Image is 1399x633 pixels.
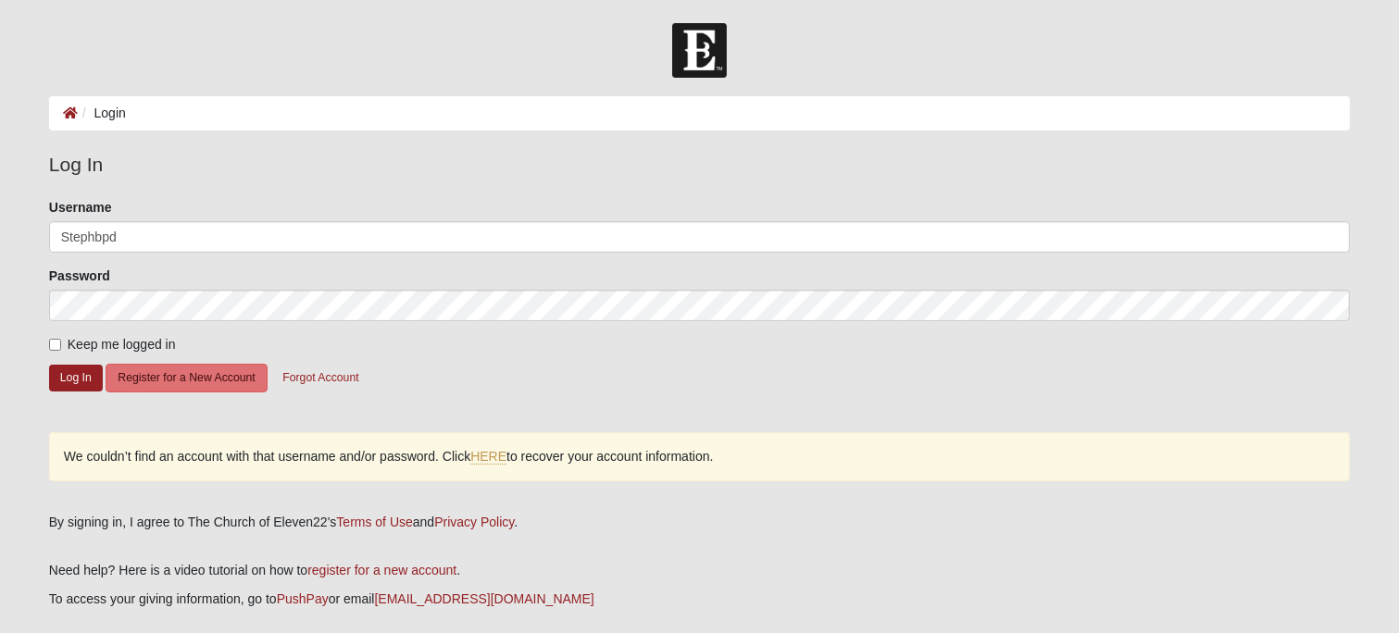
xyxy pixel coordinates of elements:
[49,198,112,217] label: Username
[277,591,329,606] a: PushPay
[336,515,412,529] a: Terms of Use
[106,364,267,392] button: Register for a New Account
[375,591,594,606] a: [EMAIL_ADDRESS][DOMAIN_NAME]
[49,365,103,391] button: Log In
[49,561,1350,580] p: Need help? Here is a video tutorial on how to .
[78,104,126,123] li: Login
[49,513,1350,532] div: By signing in, I agree to The Church of Eleven22's and .
[49,339,61,351] input: Keep me logged in
[49,150,1350,180] legend: Log In
[49,590,1350,609] p: To access your giving information, go to or email
[49,267,110,285] label: Password
[270,364,370,392] button: Forgot Account
[68,337,176,352] span: Keep me logged in
[672,23,727,78] img: Church of Eleven22 Logo
[470,449,506,465] a: HERE
[49,432,1350,481] div: We couldn’t find an account with that username and/or password. Click to recover your account inf...
[307,563,456,577] a: register for a new account
[434,515,514,529] a: Privacy Policy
